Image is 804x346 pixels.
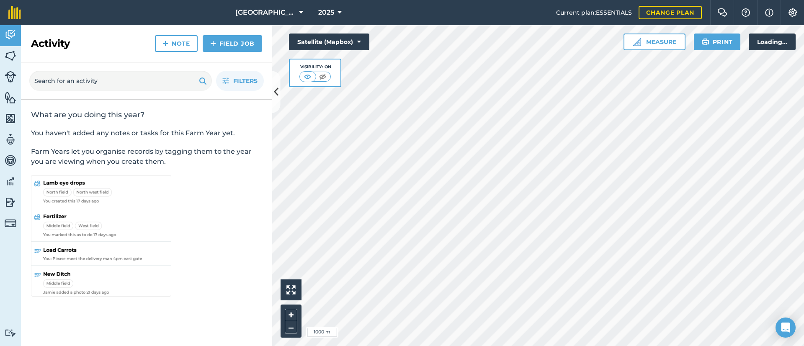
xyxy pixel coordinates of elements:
img: svg+xml;base64,PHN2ZyB4bWxucz0iaHR0cDovL3d3dy53My5vcmcvMjAwMC9zdmciIHdpZHRoPSIxNyIgaGVpZ2h0PSIxNy... [765,8,773,18]
img: svg+xml;base64,PD94bWwgdmVyc2lvbj0iMS4wIiBlbmNvZGluZz0idXRmLTgiPz4KPCEtLSBHZW5lcmF0b3I6IEFkb2JlIE... [5,154,16,167]
p: You haven't added any notes or tasks for this Farm Year yet. [31,128,262,138]
span: Current plan : ESSENTIALS [556,8,632,17]
img: Two speech bubbles overlapping with the left bubble in the forefront [717,8,727,17]
h2: What are you doing this year? [31,110,262,120]
span: Filters [233,76,258,85]
img: svg+xml;base64,PD94bWwgdmVyc2lvbj0iMS4wIiBlbmNvZGluZz0idXRmLTgiPz4KPCEtLSBHZW5lcmF0b3I6IEFkb2JlIE... [5,329,16,337]
img: svg+xml;base64,PD94bWwgdmVyc2lvbj0iMS4wIiBlbmNvZGluZz0idXRmLTgiPz4KPCEtLSBHZW5lcmF0b3I6IEFkb2JlIE... [5,28,16,41]
img: svg+xml;base64,PD94bWwgdmVyc2lvbj0iMS4wIiBlbmNvZGluZz0idXRmLTgiPz4KPCEtLSBHZW5lcmF0b3I6IEFkb2JlIE... [5,175,16,188]
img: svg+xml;base64,PD94bWwgdmVyc2lvbj0iMS4wIiBlbmNvZGluZz0idXRmLTgiPz4KPCEtLSBHZW5lcmF0b3I6IEFkb2JlIE... [5,133,16,146]
div: Open Intercom Messenger [776,318,796,338]
img: svg+xml;base64,PHN2ZyB4bWxucz0iaHR0cDovL3d3dy53My5vcmcvMjAwMC9zdmciIHdpZHRoPSI1MCIgaGVpZ2h0PSI0MC... [302,72,313,81]
p: Farm Years let you organise records by tagging them to the year you are viewing when you create t... [31,147,262,167]
button: Measure [624,34,685,50]
img: svg+xml;base64,PHN2ZyB4bWxucz0iaHR0cDovL3d3dy53My5vcmcvMjAwMC9zdmciIHdpZHRoPSIxOSIgaGVpZ2h0PSIyNC... [199,76,207,86]
img: svg+xml;base64,PHN2ZyB4bWxucz0iaHR0cDovL3d3dy53My5vcmcvMjAwMC9zdmciIHdpZHRoPSI1NiIgaGVpZ2h0PSI2MC... [5,91,16,104]
a: Change plan [639,6,702,19]
img: svg+xml;base64,PD94bWwgdmVyc2lvbj0iMS4wIiBlbmNvZGluZz0idXRmLTgiPz4KPCEtLSBHZW5lcmF0b3I6IEFkb2JlIE... [5,196,16,209]
img: svg+xml;base64,PHN2ZyB4bWxucz0iaHR0cDovL3d3dy53My5vcmcvMjAwMC9zdmciIHdpZHRoPSIxNCIgaGVpZ2h0PSIyNC... [210,39,216,49]
img: Four arrows, one pointing top left, one top right, one bottom right and the last bottom left [286,285,296,294]
span: 2025 [318,8,334,18]
a: Note [155,35,198,52]
img: svg+xml;base64,PD94bWwgdmVyc2lvbj0iMS4wIiBlbmNvZGluZz0idXRmLTgiPz4KPCEtLSBHZW5lcmF0b3I6IEFkb2JlIE... [5,217,16,229]
div: Loading... [749,34,796,50]
input: Search for an activity [29,71,212,91]
img: svg+xml;base64,PHN2ZyB4bWxucz0iaHR0cDovL3d3dy53My5vcmcvMjAwMC9zdmciIHdpZHRoPSI1NiIgaGVpZ2h0PSI2MC... [5,112,16,125]
div: Visibility: On [299,64,331,70]
img: fieldmargin Logo [8,6,21,19]
button: + [285,309,297,321]
button: – [285,321,297,333]
img: svg+xml;base64,PHN2ZyB4bWxucz0iaHR0cDovL3d3dy53My5vcmcvMjAwMC9zdmciIHdpZHRoPSI1MCIgaGVpZ2h0PSI0MC... [317,72,328,81]
img: Ruler icon [633,38,641,46]
a: Field Job [203,35,262,52]
img: A question mark icon [741,8,751,17]
img: svg+xml;base64,PHN2ZyB4bWxucz0iaHR0cDovL3d3dy53My5vcmcvMjAwMC9zdmciIHdpZHRoPSIxNCIgaGVpZ2h0PSIyNC... [162,39,168,49]
img: svg+xml;base64,PHN2ZyB4bWxucz0iaHR0cDovL3d3dy53My5vcmcvMjAwMC9zdmciIHdpZHRoPSIxOSIgaGVpZ2h0PSIyNC... [701,37,709,47]
img: A cog icon [788,8,798,17]
button: Print [694,34,741,50]
span: [GEOGRAPHIC_DATA] Farming [235,8,296,18]
button: Satellite (Mapbox) [289,34,369,50]
h2: Activity [31,37,70,50]
button: Filters [216,71,264,91]
img: svg+xml;base64,PHN2ZyB4bWxucz0iaHR0cDovL3d3dy53My5vcmcvMjAwMC9zdmciIHdpZHRoPSI1NiIgaGVpZ2h0PSI2MC... [5,49,16,62]
img: svg+xml;base64,PD94bWwgdmVyc2lvbj0iMS4wIiBlbmNvZGluZz0idXRmLTgiPz4KPCEtLSBHZW5lcmF0b3I6IEFkb2JlIE... [5,71,16,83]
